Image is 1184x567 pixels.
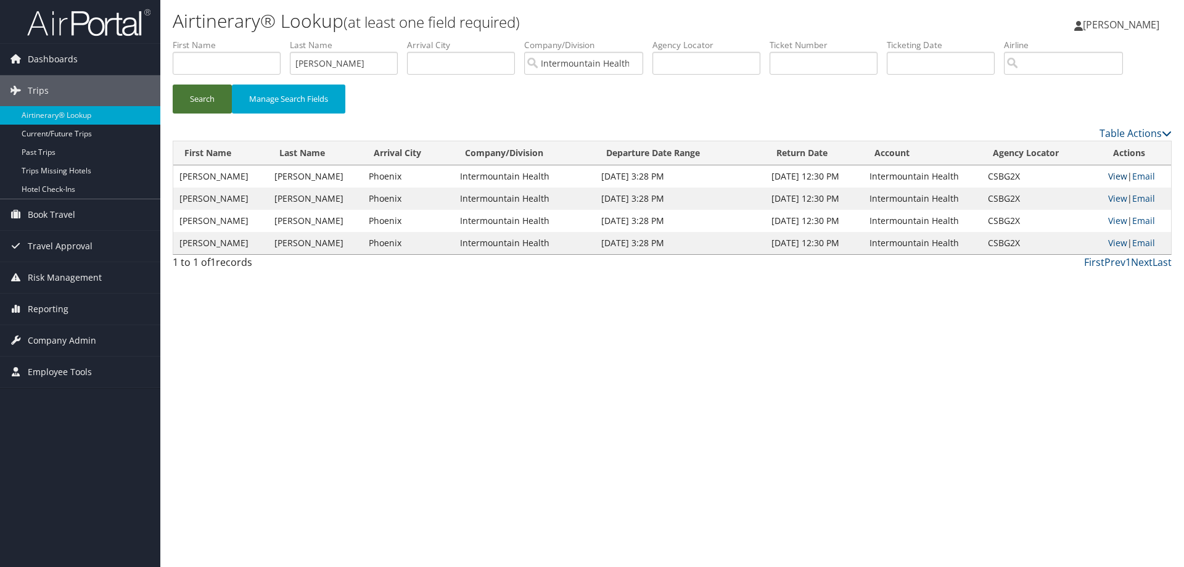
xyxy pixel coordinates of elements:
td: CSBG2X [982,210,1102,232]
a: View [1108,215,1127,226]
a: Prev [1104,255,1125,269]
td: Intermountain Health [863,232,982,254]
label: Ticketing Date [887,39,1004,51]
td: Intermountain Health [863,188,982,210]
a: Email [1132,237,1155,249]
div: 1 to 1 of records [173,255,409,276]
th: Actions [1102,141,1171,165]
td: CSBG2X [982,232,1102,254]
label: First Name [173,39,290,51]
a: View [1108,170,1127,182]
small: (at least one field required) [343,12,520,32]
td: Intermountain Health [454,210,595,232]
td: | [1102,210,1171,232]
td: [PERSON_NAME] [173,188,268,210]
label: Airline [1004,39,1132,51]
a: First [1084,255,1104,269]
span: 1 [210,255,216,269]
a: View [1108,192,1127,204]
span: Employee Tools [28,357,92,387]
th: Return Date: activate to sort column ascending [765,141,863,165]
a: Email [1132,215,1155,226]
label: Last Name [290,39,407,51]
td: [PERSON_NAME] [268,232,363,254]
label: Ticket Number [770,39,887,51]
th: Agency Locator: activate to sort column ascending [982,141,1102,165]
td: CSBG2X [982,165,1102,188]
td: [DATE] 3:28 PM [595,188,765,210]
td: Phoenix [363,165,454,188]
span: Company Admin [28,325,96,356]
td: [DATE] 12:30 PM [765,188,863,210]
td: Phoenix [363,188,454,210]
td: [DATE] 3:28 PM [595,210,765,232]
a: Email [1132,192,1155,204]
a: Next [1131,255,1153,269]
th: Last Name: activate to sort column ascending [268,141,363,165]
span: Trips [28,75,49,106]
h1: Airtinerary® Lookup [173,8,839,34]
td: [PERSON_NAME] [173,210,268,232]
a: [PERSON_NAME] [1074,6,1172,43]
td: Intermountain Health [454,188,595,210]
td: Intermountain Health [863,210,982,232]
a: 1 [1125,255,1131,269]
td: [DATE] 3:28 PM [595,232,765,254]
td: Intermountain Health [863,165,982,188]
td: [DATE] 12:30 PM [765,232,863,254]
td: [DATE] 3:28 PM [595,165,765,188]
td: | [1102,188,1171,210]
td: [PERSON_NAME] [268,188,363,210]
button: Manage Search Fields [232,85,345,114]
span: Travel Approval [28,231,92,262]
td: Intermountain Health [454,165,595,188]
th: Company/Division [454,141,595,165]
a: Email [1132,170,1155,182]
td: [PERSON_NAME] [173,232,268,254]
label: Agency Locator [652,39,770,51]
td: [DATE] 12:30 PM [765,165,863,188]
th: Departure Date Range: activate to sort column ascending [595,141,765,165]
img: airportal-logo.png [27,8,150,37]
th: Account: activate to sort column descending [863,141,982,165]
td: | [1102,232,1171,254]
span: Dashboards [28,44,78,75]
td: [PERSON_NAME] [268,165,363,188]
a: Last [1153,255,1172,269]
td: Phoenix [363,210,454,232]
th: Arrival City: activate to sort column ascending [363,141,454,165]
td: [PERSON_NAME] [268,210,363,232]
td: [PERSON_NAME] [173,165,268,188]
td: [DATE] 12:30 PM [765,210,863,232]
th: First Name: activate to sort column ascending [173,141,268,165]
td: Phoenix [363,232,454,254]
span: [PERSON_NAME] [1083,18,1159,31]
a: View [1108,237,1127,249]
label: Company/Division [524,39,652,51]
td: Intermountain Health [454,232,595,254]
td: CSBG2X [982,188,1102,210]
td: | [1102,165,1171,188]
label: Arrival City [407,39,524,51]
span: Reporting [28,294,68,325]
span: Risk Management [28,262,102,293]
button: Search [173,85,232,114]
a: Table Actions [1100,126,1172,140]
span: Book Travel [28,199,75,230]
